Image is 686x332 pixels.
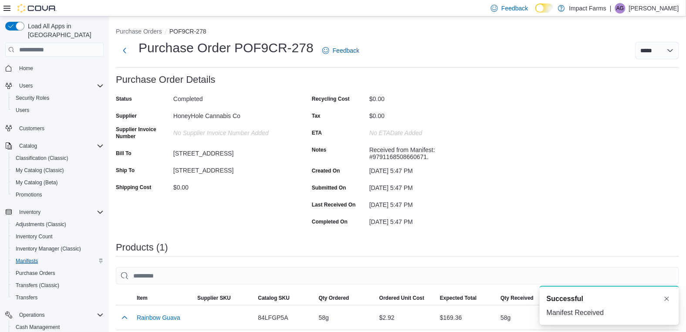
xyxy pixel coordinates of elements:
[16,167,64,174] span: My Catalog (Classic)
[12,231,104,242] span: Inventory Count
[12,219,104,230] span: Adjustments (Classic)
[12,244,104,254] span: Inventory Manager (Classic)
[16,63,37,74] a: Home
[116,126,170,140] label: Supplier Invoice Number
[16,191,42,198] span: Promotions
[9,104,107,116] button: Users
[19,142,37,149] span: Catalog
[19,65,33,72] span: Home
[312,167,340,174] label: Created On
[12,190,104,200] span: Promotions
[501,4,528,13] span: Feedback
[173,163,290,174] div: [STREET_ADDRESS]
[9,267,107,279] button: Purchase Orders
[12,165,104,176] span: My Catalog (Classic)
[12,177,61,188] a: My Catalog (Beta)
[116,42,133,59] button: Next
[12,268,59,278] a: Purchase Orders
[615,3,625,14] div: Ari Greenwald
[312,112,321,119] label: Tax
[2,309,107,321] button: Operations
[312,95,350,102] label: Recycling Cost
[12,256,41,266] a: Manifests
[139,39,314,57] h1: Purchase Order POF9CR-278
[315,291,376,305] button: Qty Ordered
[547,294,583,304] span: Successful
[16,310,48,320] button: Operations
[116,184,151,191] label: Shipping Cost
[197,295,231,302] span: Supplier SKU
[116,75,216,85] h3: Purchase Order Details
[9,279,107,291] button: Transfers (Classic)
[16,294,37,301] span: Transfers
[258,312,288,323] span: 84LFGP5A
[2,122,107,134] button: Customers
[19,125,44,132] span: Customers
[312,201,356,208] label: Last Received On
[16,207,104,217] span: Inventory
[16,179,58,186] span: My Catalog (Beta)
[436,309,497,326] div: $169.36
[9,164,107,176] button: My Catalog (Classic)
[16,257,38,264] span: Manifests
[16,123,48,134] a: Customers
[16,95,49,102] span: Security Roles
[137,295,148,302] span: Item
[16,63,104,74] span: Home
[12,105,33,115] a: Users
[169,28,206,35] button: POF9CR-278
[9,176,107,189] button: My Catalog (Beta)
[436,291,497,305] button: Expected Total
[116,28,162,35] button: Purchase Orders
[369,164,486,174] div: [DATE] 5:47 PM
[16,122,104,133] span: Customers
[616,3,624,14] span: AG
[116,167,135,174] label: Ship To
[116,95,132,102] label: Status
[497,291,558,305] button: Qty Received
[12,190,46,200] a: Promotions
[369,109,486,119] div: $0.00
[12,93,53,103] a: Security Roles
[312,184,346,191] label: Submitted On
[12,244,84,254] a: Inventory Manager (Classic)
[16,207,44,217] button: Inventory
[376,291,436,305] button: Ordered Unit Cost
[12,165,68,176] a: My Catalog (Classic)
[16,141,104,151] span: Catalog
[547,308,672,318] div: Manifest Received
[16,282,59,289] span: Transfers (Classic)
[16,245,81,252] span: Inventory Manager (Classic)
[194,291,254,305] button: Supplier SKU
[173,126,290,136] div: No Supplier Invoice Number added
[2,62,107,75] button: Home
[254,291,315,305] button: Catalog SKU
[369,92,486,102] div: $0.00
[116,27,679,37] nav: An example of EuiBreadcrumbs
[16,155,68,162] span: Classification (Classic)
[369,181,486,191] div: [DATE] 5:47 PM
[173,180,290,191] div: $0.00
[24,22,104,39] span: Load All Apps in [GEOGRAPHIC_DATA]
[497,309,558,326] div: 58g
[369,198,486,208] div: [DATE] 5:47 PM
[9,218,107,230] button: Adjustments (Classic)
[19,82,33,89] span: Users
[500,295,534,302] span: Qty Received
[369,143,486,160] div: Received from Manifest: #9791168508660671.
[16,324,60,331] span: Cash Management
[12,219,70,230] a: Adjustments (Classic)
[258,295,290,302] span: Catalog SKU
[16,141,41,151] button: Catalog
[17,4,57,13] img: Cova
[629,3,679,14] p: [PERSON_NAME]
[12,153,104,163] span: Classification (Classic)
[16,107,29,114] span: Users
[12,256,104,266] span: Manifests
[12,231,56,242] a: Inventory Count
[137,314,180,321] button: Rainbow Guava
[16,233,53,240] span: Inventory Count
[379,295,424,302] span: Ordered Unit Cost
[369,215,486,225] div: [DATE] 5:47 PM
[662,294,672,304] button: Dismiss toast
